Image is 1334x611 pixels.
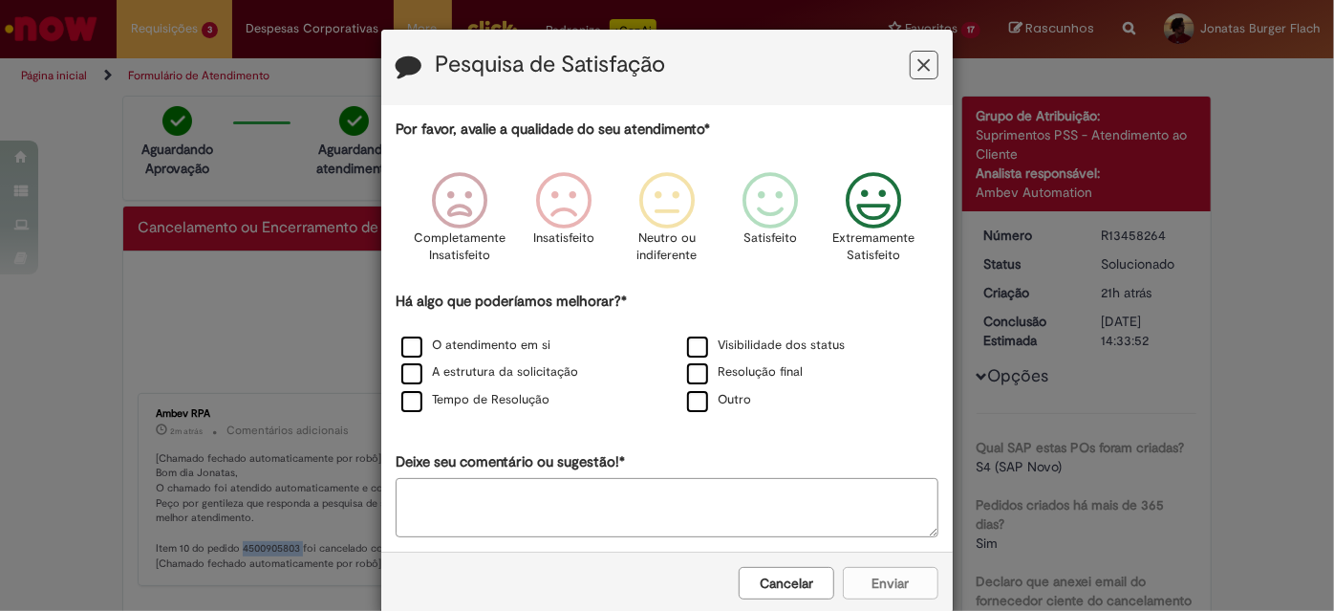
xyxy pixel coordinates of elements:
[687,363,803,382] label: Resolução final
[401,363,578,382] label: A estrutura da solicitação
[411,158,508,289] div: Completamente Insatisfeito
[825,158,922,289] div: Extremamente Satisfeito
[743,229,797,248] p: Satisfeito
[687,391,751,409] label: Outro
[618,158,716,289] div: Neutro ou indiferente
[435,53,665,77] label: Pesquisa de Satisfação
[396,452,625,472] label: Deixe seu comentário ou sugestão!*
[415,229,506,265] p: Completamente Insatisfeito
[687,337,845,355] label: Visibilidade dos status
[739,567,834,600] button: Cancelar
[396,292,938,415] div: Há algo que poderíamos melhorar?*
[832,229,914,265] p: Extremamente Satisfeito
[633,229,701,265] p: Neutro ou indiferente
[533,229,594,248] p: Insatisfeito
[401,337,550,355] label: O atendimento em si
[401,391,549,409] label: Tempo de Resolução
[396,120,710,140] label: Por favor, avalie a qualidade do seu atendimento*
[515,158,613,289] div: Insatisfeito
[721,158,819,289] div: Satisfeito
